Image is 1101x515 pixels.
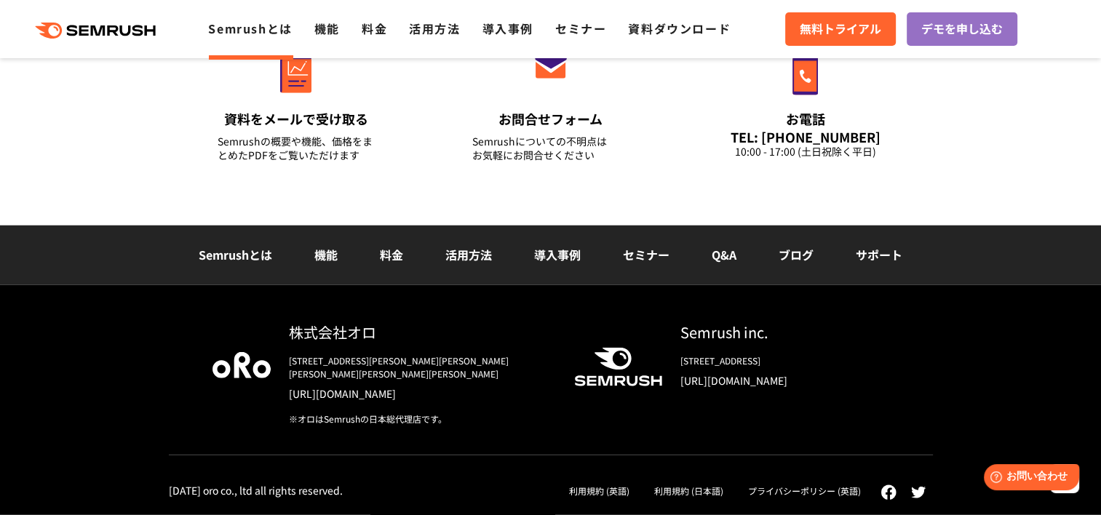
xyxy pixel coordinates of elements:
a: [URL][DOMAIN_NAME] [289,386,551,401]
div: [STREET_ADDRESS] [680,354,889,367]
a: プライバシーポリシー (英語) [748,484,861,497]
a: 資料をメールで受け取る Semrushの概要や機能、価格をまとめたPDFをご覧いただけます [187,26,405,180]
a: 資料ダウンロード [628,20,731,37]
div: 資料をメールで受け取る [218,110,375,128]
a: 活用方法 [409,20,460,37]
a: ブログ [779,246,814,263]
a: サポート [856,246,902,263]
div: Semrushの概要や機能、価格をまとめたPDFをご覧いただけます [218,135,375,162]
iframe: Help widget launcher [971,458,1085,499]
img: oro company [212,352,271,378]
div: [DATE] oro co., ltd all rights reserved. [169,484,343,497]
a: [URL][DOMAIN_NAME] [680,373,889,388]
a: 導入事例 [534,246,581,263]
a: Semrushとは [199,246,272,263]
a: セミナー [623,246,669,263]
a: 導入事例 [482,20,533,37]
img: twitter [911,487,926,498]
a: 活用方法 [445,246,492,263]
a: セミナー [555,20,606,37]
img: facebook [881,484,897,500]
div: 10:00 - 17:00 (土日祝除く平日) [727,145,884,159]
a: デモを申し込む [907,12,1017,46]
a: お問合せフォーム Semrushについての不明点はお気軽にお問合せください [442,26,660,180]
div: [STREET_ADDRESS][PERSON_NAME][PERSON_NAME][PERSON_NAME][PERSON_NAME][PERSON_NAME] [289,354,551,380]
div: お電話 [727,110,884,128]
a: Q&A [712,246,736,263]
div: Semrush inc. [680,322,889,343]
div: 株式会社オロ [289,322,551,343]
a: 機能 [314,246,338,263]
div: ※オロはSemrushの日本総代理店です。 [289,412,551,426]
a: Semrushとは [208,20,292,37]
a: 利用規約 (英語) [569,484,629,497]
div: お問合せフォーム [472,110,629,128]
div: Semrushについての不明点は お気軽にお問合せください [472,135,629,162]
a: 機能 [314,20,340,37]
div: TEL: [PHONE_NUMBER] [727,129,884,145]
a: 料金 [362,20,387,37]
span: 無料トライアル [800,20,881,39]
a: 料金 [380,246,403,263]
span: デモを申し込む [921,20,1003,39]
a: 利用規約 (日本語) [654,484,723,497]
a: 無料トライアル [785,12,896,46]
